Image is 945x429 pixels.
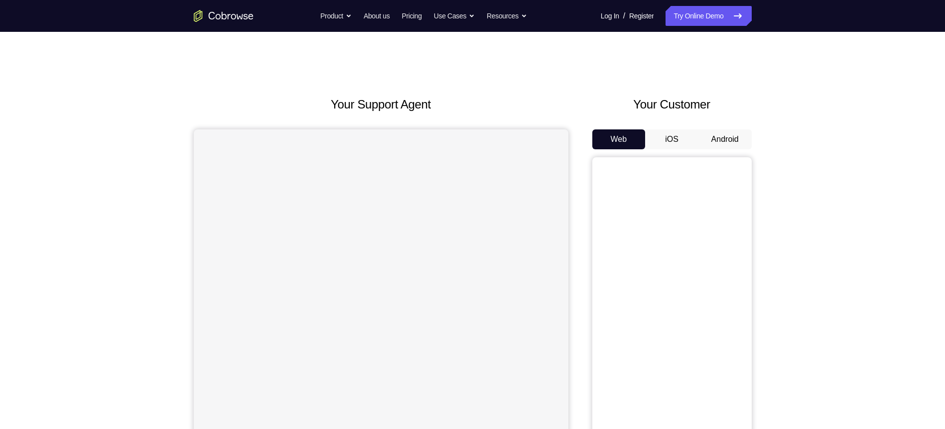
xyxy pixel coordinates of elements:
button: iOS [645,129,698,149]
button: Web [592,129,646,149]
a: Register [629,6,654,26]
button: Resources [487,6,527,26]
h2: Your Customer [592,96,752,113]
a: Pricing [402,6,421,26]
button: Android [698,129,752,149]
a: About us [364,6,390,26]
h2: Your Support Agent [194,96,568,113]
a: Go to the home page [194,10,254,22]
button: Use Cases [434,6,475,26]
a: Log In [601,6,619,26]
button: Product [320,6,352,26]
a: Try Online Demo [666,6,751,26]
span: / [623,10,625,22]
